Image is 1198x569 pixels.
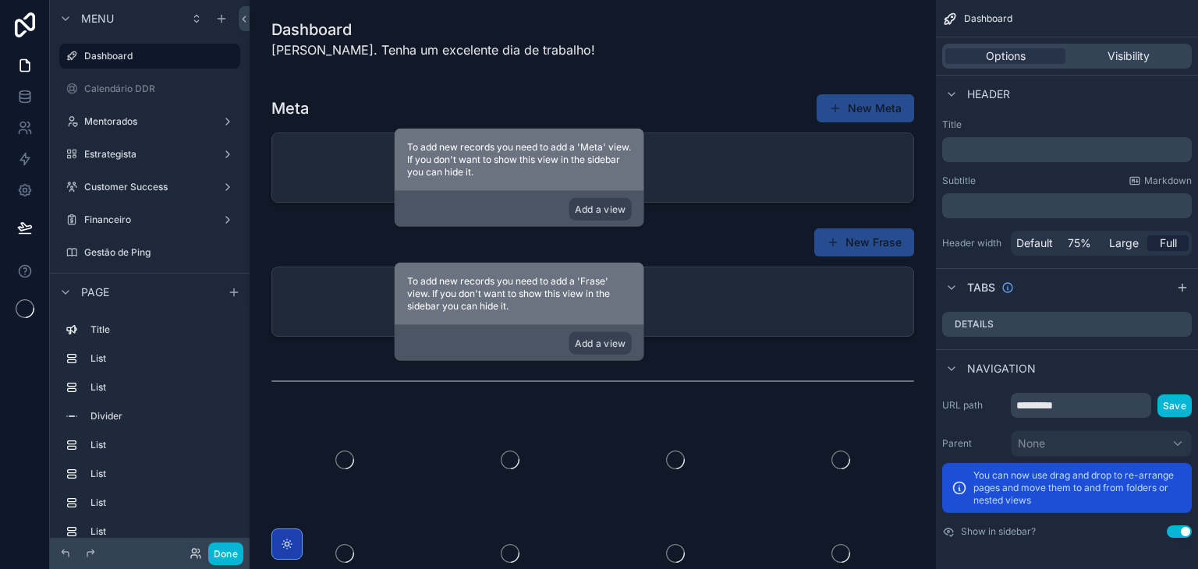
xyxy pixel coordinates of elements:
label: List [90,381,234,394]
label: Parent [942,437,1005,450]
label: Calendário DDR [84,83,237,95]
label: URL path [942,399,1005,412]
span: Navigation [967,361,1036,376]
button: Save [1157,394,1192,417]
label: Gestão de Ping [84,246,237,259]
div: scrollable content [942,193,1192,218]
label: Subtitle [942,175,976,187]
label: Mentorados [84,115,215,128]
span: Tabs [967,280,995,295]
div: scrollable content [942,137,1192,162]
button: Add a view [569,198,632,221]
span: Visibility [1108,48,1150,64]
p: You can now use drag and drop to re-arrange pages and move them to and from folders or nested views [973,469,1182,507]
label: Customer Success [84,181,215,193]
label: Title [90,323,234,336]
span: Default [1016,235,1053,251]
div: scrollable content [50,310,250,538]
a: Calendário DDR [59,76,240,101]
label: Dashboard [84,50,231,62]
label: Estrategista [84,148,215,161]
label: Financeiro [84,214,215,226]
span: Page [81,284,109,300]
label: List [90,439,234,451]
span: To add new records you need to add a 'Meta' view. If you don't want to show this view in the side... [407,141,631,178]
label: Title [942,118,1192,131]
a: Dashboard [59,44,240,69]
span: Large [1109,235,1139,251]
a: Mentorados [59,109,240,134]
span: Header [967,87,1010,102]
a: Gestão de Ping [59,240,240,265]
span: None [1018,436,1045,451]
label: List [90,525,234,538]
a: Customer Success [59,175,240,200]
label: List [90,497,234,509]
label: List [90,468,234,480]
span: Markdown [1144,175,1192,187]
label: Show in sidebar? [961,525,1036,538]
a: Markdown [1129,175,1192,187]
label: Details [955,318,994,330]
a: Estrategista [59,142,240,167]
span: 75% [1068,235,1091,251]
span: Dashboard [964,12,1012,25]
span: Options [986,48,1026,64]
label: Header width [942,237,1005,249]
span: To add new records you need to add a 'Frase' view. If you don't want to show this view in the sid... [407,275,610,312]
label: List [90,352,234,365]
button: Done [208,542,243,565]
label: Divider [90,410,234,422]
button: Add a view [569,332,632,355]
a: Financeiro [59,207,240,232]
button: None [1011,430,1192,457]
span: Full [1160,235,1177,251]
span: Menu [81,11,114,27]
